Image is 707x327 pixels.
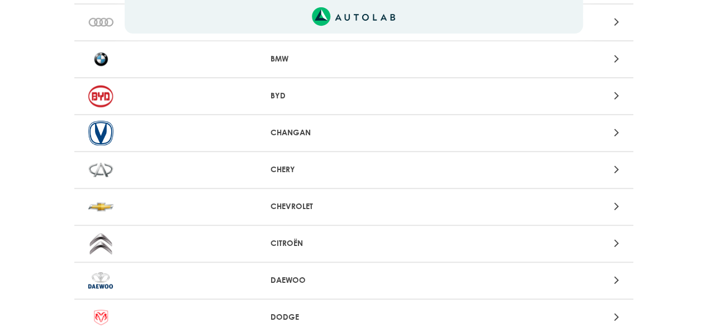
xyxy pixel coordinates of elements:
img: CHANGAN [88,121,113,145]
img: CITROËN [88,231,113,256]
p: BMW [271,53,436,65]
p: CITROËN [271,238,436,249]
p: DODGE [271,311,436,323]
p: DAEWOO [271,274,436,286]
p: CHANGAN [271,127,436,139]
img: CHERY [88,158,113,182]
p: CHERY [271,164,436,176]
img: DAEWOO [88,268,113,293]
img: CHEVROLET [88,195,113,219]
a: Link al sitio de autolab [312,11,395,21]
p: CHEVROLET [271,201,436,212]
img: AUDI [88,10,113,35]
img: BMW [88,47,113,72]
p: BYD [271,90,436,102]
img: BYD [88,84,113,108]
